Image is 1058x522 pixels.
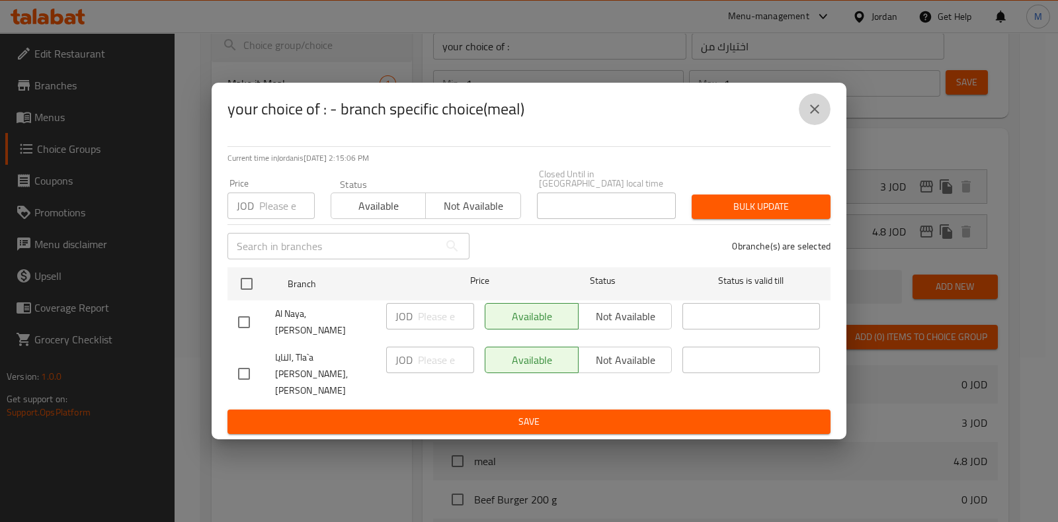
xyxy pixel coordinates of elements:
[227,233,439,259] input: Search in branches
[227,410,831,434] button: Save
[331,193,426,219] button: Available
[395,352,413,368] p: JOD
[259,193,315,219] input: Please enter price
[682,273,820,289] span: Status is valid till
[237,198,254,214] p: JOD
[418,347,474,373] input: Please enter price
[425,193,520,219] button: Not available
[337,196,421,216] span: Available
[799,93,831,125] button: close
[238,413,820,430] span: Save
[431,196,515,216] span: Not available
[288,276,425,292] span: Branch
[275,349,376,399] span: النايا, Tla`a [PERSON_NAME],[PERSON_NAME]
[227,99,524,120] h2: your choice of : - branch specific choice(meal)
[692,195,831,219] button: Bulk update
[418,303,474,329] input: Please enter price
[395,308,413,324] p: JOD
[534,273,672,289] span: Status
[702,198,820,215] span: Bulk update
[275,306,376,339] span: Al Naya, [PERSON_NAME]
[227,152,831,164] p: Current time in Jordan is [DATE] 2:15:06 PM
[436,273,524,289] span: Price
[732,239,831,253] p: 0 branche(s) are selected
